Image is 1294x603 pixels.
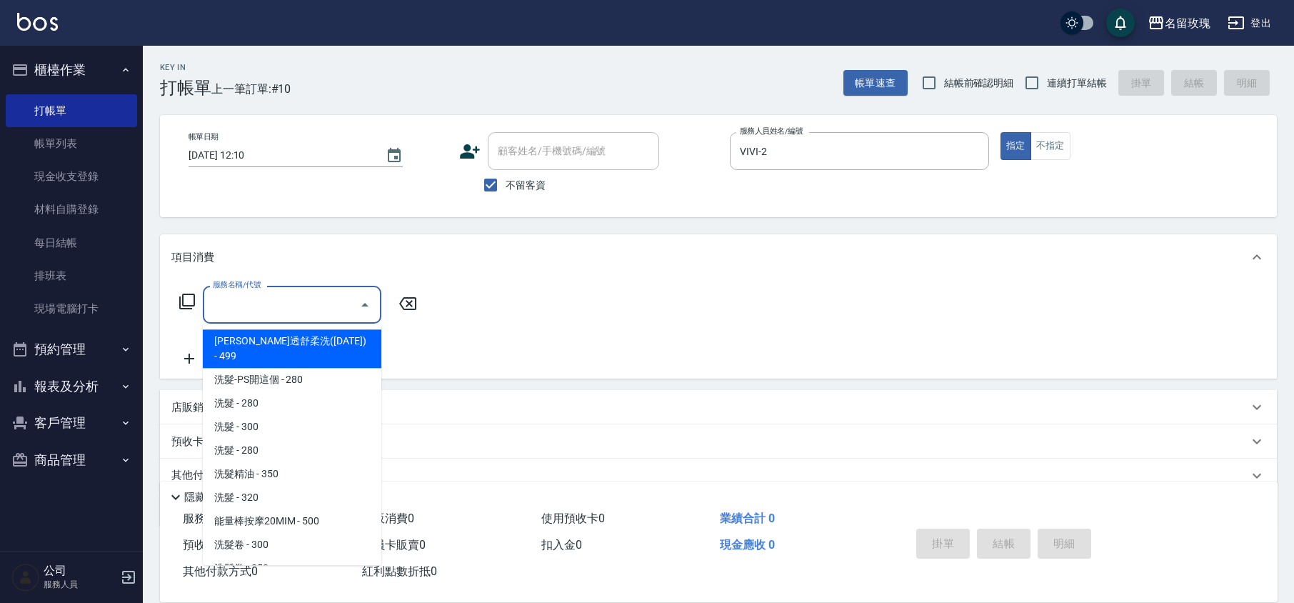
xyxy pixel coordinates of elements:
span: 業績合計 0 [720,512,775,525]
span: 結帳前確認明細 [944,76,1014,91]
span: 服務消費 0 [183,512,235,525]
button: Choose date, selected date is 2025-09-13 [377,139,411,173]
button: 預約管理 [6,331,137,368]
button: 登出 [1222,10,1277,36]
button: Close [353,294,376,317]
span: 會員卡販賣 0 [362,538,426,552]
p: 隱藏業績明細 [184,490,249,505]
span: 洗髮卷 - 300 [203,533,381,557]
button: 商品管理 [6,442,137,479]
span: 店販消費 0 [362,512,414,525]
button: save [1106,9,1135,37]
img: Person [11,563,40,592]
span: 扣入金 0 [541,538,582,552]
span: 使用預收卡 0 [541,512,605,525]
a: 每日結帳 [6,226,137,259]
span: 洗髮-PS開這個 - 280 [203,368,381,392]
button: 不指定 [1030,132,1070,160]
button: 客戶管理 [6,404,137,442]
span: 預收卡販賣 0 [183,538,246,552]
div: 名留玫瑰 [1165,14,1210,32]
a: 現場電腦打卡 [6,292,137,325]
div: 其他付款方式 [160,459,1277,493]
span: 洗髮 - 280 [203,392,381,415]
label: 服務名稱/代號 [213,279,261,290]
label: 帳單日期 [189,131,219,142]
p: 項目消費 [171,250,214,265]
button: 帳單速查 [843,70,908,96]
div: 預收卡販賣 [160,424,1277,459]
h5: 公司 [44,564,116,578]
span: 洗髮卷 - 250 [203,557,381,580]
button: 報表及分析 [6,368,137,405]
p: 店販銷售 [171,400,214,415]
span: 能量棒按摩20MIM - 500 [203,509,381,533]
img: Logo [17,13,58,31]
a: 排班表 [6,259,137,292]
span: 不留客資 [506,178,546,193]
span: 上一筆訂單:#10 [211,80,291,98]
label: 服務人員姓名/編號 [740,126,803,136]
span: 洗髮 - 320 [203,486,381,509]
span: [PERSON_NAME]透舒柔洗([DATE]) - 499 [203,329,381,368]
div: 項目消費 [160,234,1277,280]
span: 其他付款方式 0 [183,564,258,578]
span: 現金應收 0 [720,538,775,552]
p: 其他付款方式 [171,468,243,484]
button: 名留玫瑰 [1142,9,1216,38]
a: 帳單列表 [6,127,137,160]
span: 紅利點數折抵 0 [362,564,437,578]
span: 洗髮精油 - 350 [203,462,381,486]
h2: Key In [160,63,211,72]
p: 預收卡販賣 [171,434,225,449]
h3: 打帳單 [160,78,211,98]
span: 洗髮 - 300 [203,415,381,439]
a: 現金收支登錄 [6,160,137,193]
input: YYYY/MM/DD hh:mm [189,144,371,167]
a: 材料自購登錄 [6,193,137,226]
a: 打帳單 [6,94,137,127]
p: 服務人員 [44,578,116,591]
span: 洗髮 - 280 [203,439,381,462]
button: 櫃檯作業 [6,51,137,89]
span: 連續打單結帳 [1047,76,1107,91]
div: 店販銷售 [160,390,1277,424]
button: 指定 [1000,132,1031,160]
